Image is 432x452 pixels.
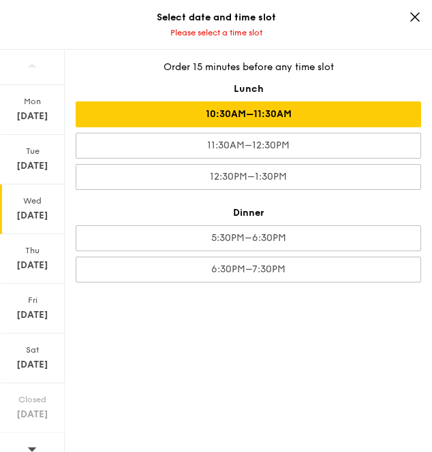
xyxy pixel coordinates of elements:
[2,96,63,107] div: Mon
[2,344,63,355] div: Sat
[2,295,63,306] div: Fri
[2,259,63,272] div: [DATE]
[76,101,421,127] div: 10:30AM–11:30AM
[2,245,63,256] div: Thu
[2,195,63,206] div: Wed
[76,164,421,190] div: 12:30PM–1:30PM
[76,133,421,159] div: 11:30AM–12:30PM
[76,61,421,74] div: Order 15 minutes before any time slot
[76,82,421,96] div: Lunch
[2,394,63,405] div: Closed
[2,209,63,223] div: [DATE]
[2,358,63,372] div: [DATE]
[76,206,421,220] div: Dinner
[2,146,63,157] div: Tue
[2,408,63,421] div: [DATE]
[2,159,63,173] div: [DATE]
[2,308,63,322] div: [DATE]
[76,257,421,282] div: 6:30PM–7:30PM
[76,225,421,251] div: 5:30PM–6:30PM
[2,110,63,123] div: [DATE]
